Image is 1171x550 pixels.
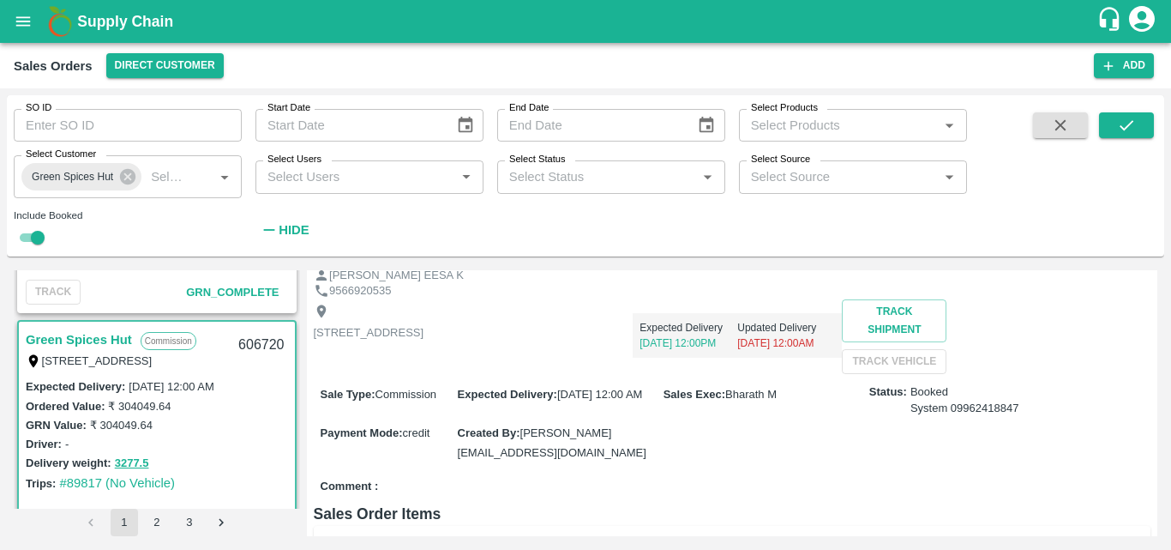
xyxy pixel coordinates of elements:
img: logo [43,4,77,39]
label: Sales Exec : [664,388,725,401]
a: Supply Chain [77,9,1096,33]
label: [DATE] 12:00 AM [129,380,213,393]
span: credit [403,426,430,439]
label: Created By : [458,426,520,439]
a: Green Spices Hut [26,329,132,351]
nav: pagination navigation [75,509,238,536]
input: Enter SO ID [14,109,242,142]
label: Status: [869,384,907,401]
label: Delivery weight: [26,456,111,469]
label: Select Source [751,153,810,166]
button: Go to next page [208,509,236,536]
label: - [65,438,69,450]
a: #89817 (No Vehicle) [59,476,175,490]
strong: Hide [279,223,309,237]
input: Select Customer [144,166,186,188]
p: [PERSON_NAME] EESA K [329,268,464,284]
input: Select Users [261,166,450,188]
label: Ordered Value: [26,400,105,413]
input: Select Status [502,166,692,188]
span: Bharath M [725,388,777,401]
button: Go to page 2 [143,509,171,536]
b: Supply Chain [77,13,173,30]
label: ₹ 304049.64 [108,400,171,413]
label: [STREET_ADDRESS] [42,354,153,367]
button: Open [455,166,477,188]
input: End Date [497,109,684,142]
div: Include Booked [14,208,242,223]
span: GRN_Complete [186,286,279,299]
label: SO ID [26,101,51,115]
p: Updated Delivery [737,320,835,335]
span: [DATE] 12:00 AM [557,388,642,401]
b: Product [327,535,369,547]
div: System 09962418847 [910,401,1019,417]
p: Commission [141,332,196,350]
label: End Date [509,101,549,115]
p: 9566920535 [329,283,391,299]
p: Expected Delivery [640,320,737,335]
label: Expected Delivery : [458,388,557,401]
label: Select Customer [26,148,96,161]
h6: Sales Order Items [314,502,1151,526]
button: open drawer [3,2,43,41]
label: Expected Delivery : [26,380,125,393]
button: Hide [255,215,314,245]
button: Open [213,166,236,188]
label: Driver: [26,438,62,450]
button: Open [938,166,960,188]
input: Select Source [744,166,934,188]
label: GRN Value: [26,419,87,432]
div: customer-support [1096,6,1126,37]
button: Go to page 3 [176,509,203,536]
label: Trips: [26,477,56,490]
label: Payment Mode : [321,426,403,439]
button: 3277.5 [115,454,149,474]
button: page 1 [111,509,138,536]
button: Select DC [106,53,224,78]
input: Select Products [744,114,934,136]
button: Track Shipment [842,299,946,342]
span: Green Spices Hut [21,168,123,186]
input: Start Date [255,109,442,142]
span: Booked [910,384,1019,416]
p: [DATE] 12:00AM [737,335,835,351]
div: account of current user [1126,3,1157,39]
button: Choose date [449,109,482,142]
label: Select Products [751,101,818,115]
label: Comment : [321,479,379,495]
button: Add [1094,53,1154,78]
button: Open [696,166,718,188]
button: Open [938,114,960,136]
label: ₹ 304049.64 [90,419,153,432]
button: Choose date [690,109,723,142]
label: Select Users [267,153,321,166]
div: Sales Orders [14,55,93,77]
div: 606720 [228,325,294,366]
p: [STREET_ADDRESS] [314,325,424,341]
label: Select Status [509,153,566,166]
span: Commission [375,388,437,401]
label: Start Date [267,101,310,115]
label: Sale Type : [321,388,375,401]
span: [PERSON_NAME][EMAIL_ADDRESS][DOMAIN_NAME] [458,426,646,458]
p: [DATE] 12:00PM [640,335,737,351]
div: Green Spices Hut [21,163,141,190]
